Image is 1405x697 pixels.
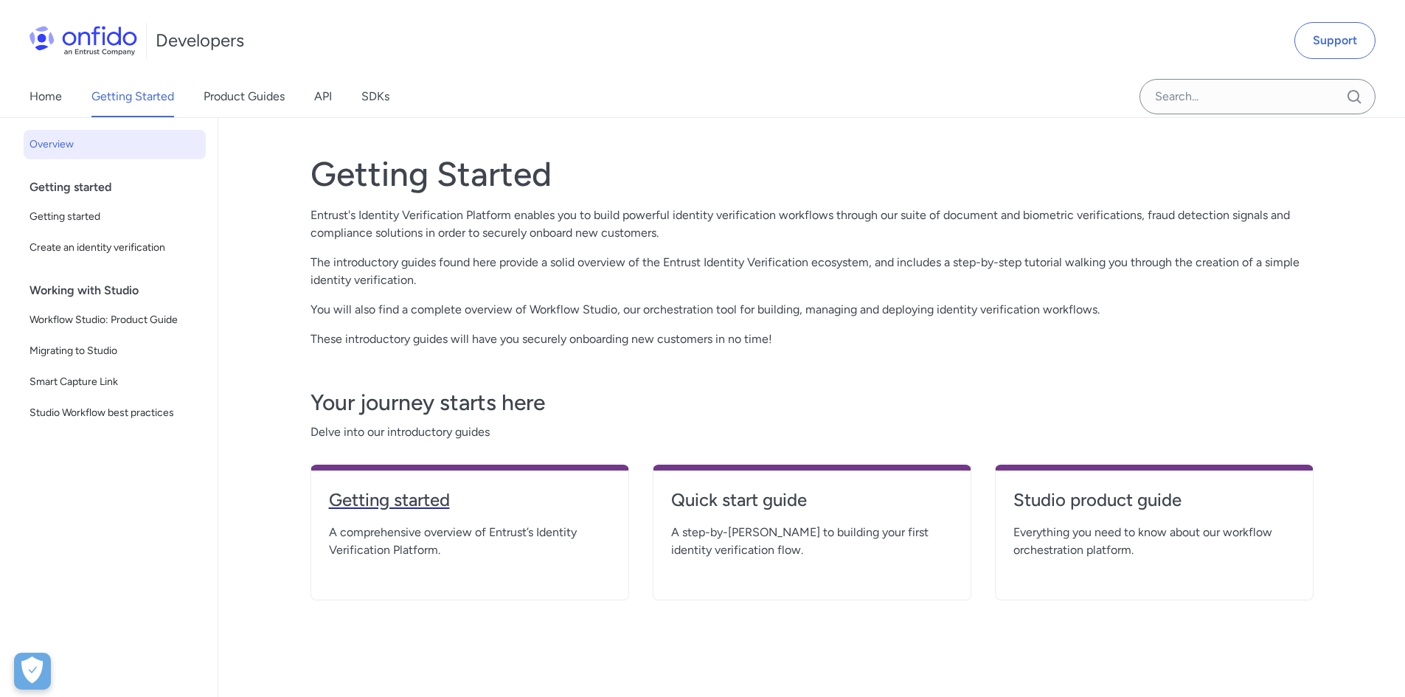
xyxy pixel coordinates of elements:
[30,239,200,257] span: Create an identity verification
[24,233,206,263] a: Create an identity verification
[311,254,1314,289] p: The introductory guides found here provide a solid overview of the Entrust Identity Verification ...
[1013,524,1295,559] span: Everything you need to know about our workflow orchestration platform.
[361,76,389,117] a: SDKs
[30,342,200,360] span: Migrating to Studio
[1013,488,1295,524] a: Studio product guide
[311,423,1314,441] span: Delve into our introductory guides
[30,208,200,226] span: Getting started
[30,404,200,422] span: Studio Workflow best practices
[14,653,51,690] button: Open Preferences
[329,524,611,559] span: A comprehensive overview of Entrust’s Identity Verification Platform.
[311,330,1314,348] p: These introductory guides will have you securely onboarding new customers in no time!
[30,26,137,55] img: Onfido Logo
[671,488,953,524] a: Quick start guide
[24,336,206,366] a: Migrating to Studio
[1013,488,1295,512] h4: Studio product guide
[24,130,206,159] a: Overview
[156,29,244,52] h1: Developers
[671,524,953,559] span: A step-by-[PERSON_NAME] to building your first identity verification flow.
[311,153,1314,195] h1: Getting Started
[91,76,174,117] a: Getting Started
[30,173,212,202] div: Getting started
[311,301,1314,319] p: You will also find a complete overview of Workflow Studio, our orchestration tool for building, m...
[1294,22,1375,59] a: Support
[311,207,1314,242] p: Entrust's Identity Verification Platform enables you to build powerful identity verification work...
[329,488,611,512] h4: Getting started
[30,311,200,329] span: Workflow Studio: Product Guide
[24,398,206,428] a: Studio Workflow best practices
[24,367,206,397] a: Smart Capture Link
[1139,79,1375,114] input: Onfido search input field
[24,305,206,335] a: Workflow Studio: Product Guide
[329,488,611,524] a: Getting started
[30,276,212,305] div: Working with Studio
[30,76,62,117] a: Home
[24,202,206,232] a: Getting started
[204,76,285,117] a: Product Guides
[14,653,51,690] div: Cookie Preferences
[30,136,200,153] span: Overview
[314,76,332,117] a: API
[671,488,953,512] h4: Quick start guide
[30,373,200,391] span: Smart Capture Link
[311,388,1314,417] h3: Your journey starts here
